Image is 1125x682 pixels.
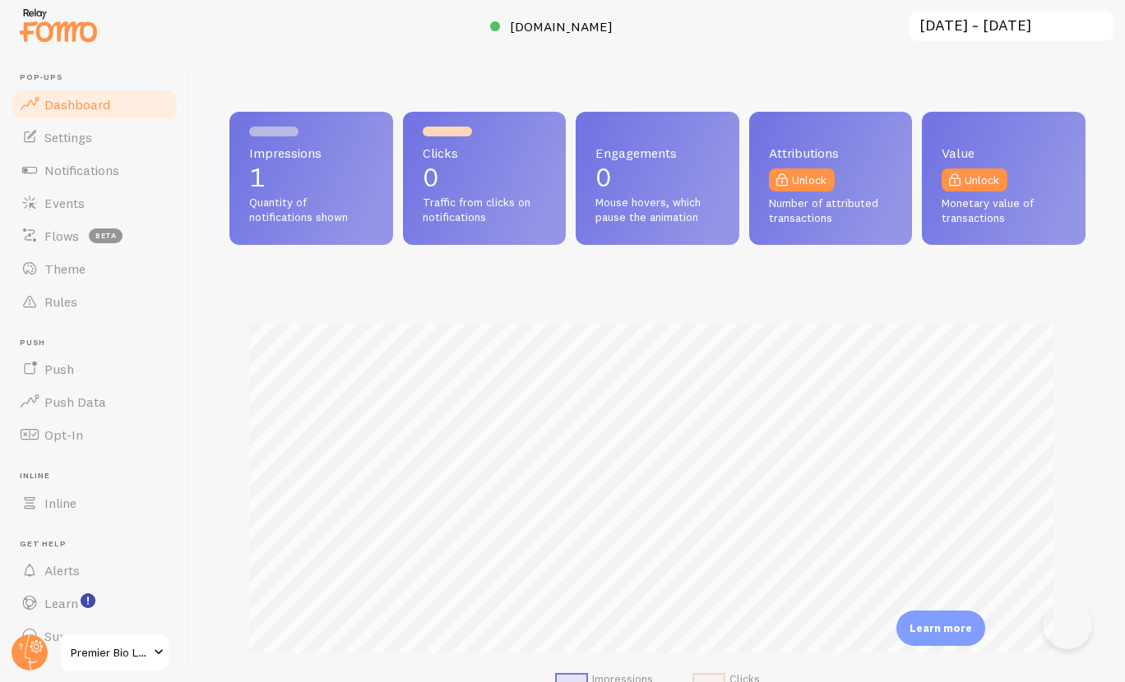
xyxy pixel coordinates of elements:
a: Premier Bio Labs [59,633,170,672]
a: Push [10,353,179,385]
span: Opt-In [44,426,83,443]
img: fomo-relay-logo-orange.svg [17,4,100,46]
a: Settings [10,121,179,154]
span: Theme [44,260,86,277]
span: Alerts [44,562,80,578]
span: Number of attributed transactions [769,196,893,225]
span: Support [44,628,93,644]
span: Traffic from clicks on notifications [423,196,547,224]
span: Notifications [44,162,119,178]
a: Opt-In [10,418,179,451]
a: Unlock [942,168,1007,191]
svg: <p>Watch New Feature Tutorials!</p> [81,593,95,608]
p: 0 [423,164,547,191]
span: Value [942,146,1066,159]
span: Push [44,361,74,377]
a: Rules [10,285,179,318]
p: 0 [595,164,720,191]
span: Quantity of notifications shown [249,196,373,224]
span: Events [44,195,85,211]
span: Monetary value of transactions [942,196,1066,225]
p: Learn more [910,620,972,636]
a: Inline [10,486,179,519]
span: Flows [44,228,79,244]
span: Dashboard [44,96,110,113]
a: Dashboard [10,88,179,121]
span: Mouse hovers, which pause the animation [595,196,720,224]
a: Theme [10,252,179,285]
iframe: Help Scout Beacon - Open [1043,600,1092,649]
span: Inline [44,495,76,511]
span: Attributions [769,146,893,159]
a: Flows beta [10,219,179,252]
span: Get Help [20,539,179,550]
span: Rules [44,293,77,310]
a: Push Data [10,385,179,418]
span: Impressions [249,146,373,159]
div: Learn more [896,611,985,646]
a: Events [10,187,179,219]
span: Settings [44,129,92,145]
span: Clicks [423,146,547,159]
a: Notifications [10,154,179,187]
a: Unlock [769,168,835,191]
p: 1 [249,164,373,191]
a: Support [10,620,179,652]
span: Inline [20,471,179,482]
a: Learn [10,587,179,620]
span: Push Data [44,394,106,410]
span: Push [20,338,179,348]
span: beta [89,228,123,243]
span: Premier Bio Labs [71,643,149,662]
a: Alerts [10,554,179,587]
span: Engagements [595,146,720,159]
span: Learn [44,595,78,611]
span: Pop-ups [20,72,179,83]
